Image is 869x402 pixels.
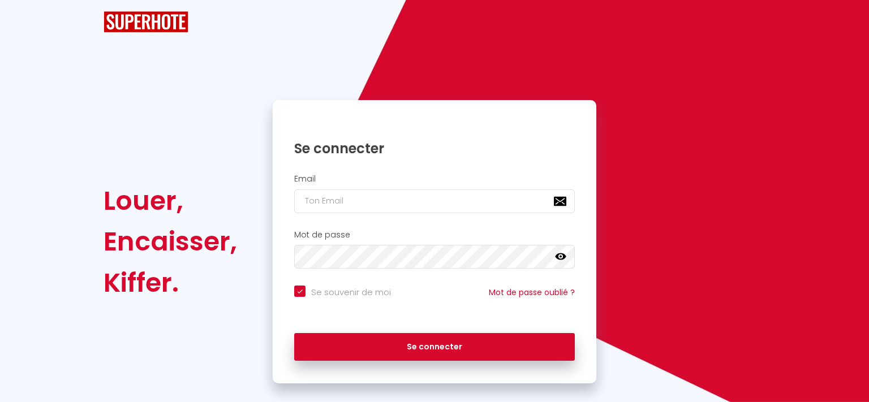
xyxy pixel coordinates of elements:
div: Kiffer. [104,262,237,303]
h1: Se connecter [294,140,575,157]
h2: Email [294,174,575,184]
div: Louer, [104,180,237,221]
img: SuperHote logo [104,11,188,32]
h2: Mot de passe [294,230,575,240]
button: Se connecter [294,333,575,361]
input: Ton Email [294,189,575,213]
div: Encaisser, [104,221,237,262]
a: Mot de passe oublié ? [489,287,575,298]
